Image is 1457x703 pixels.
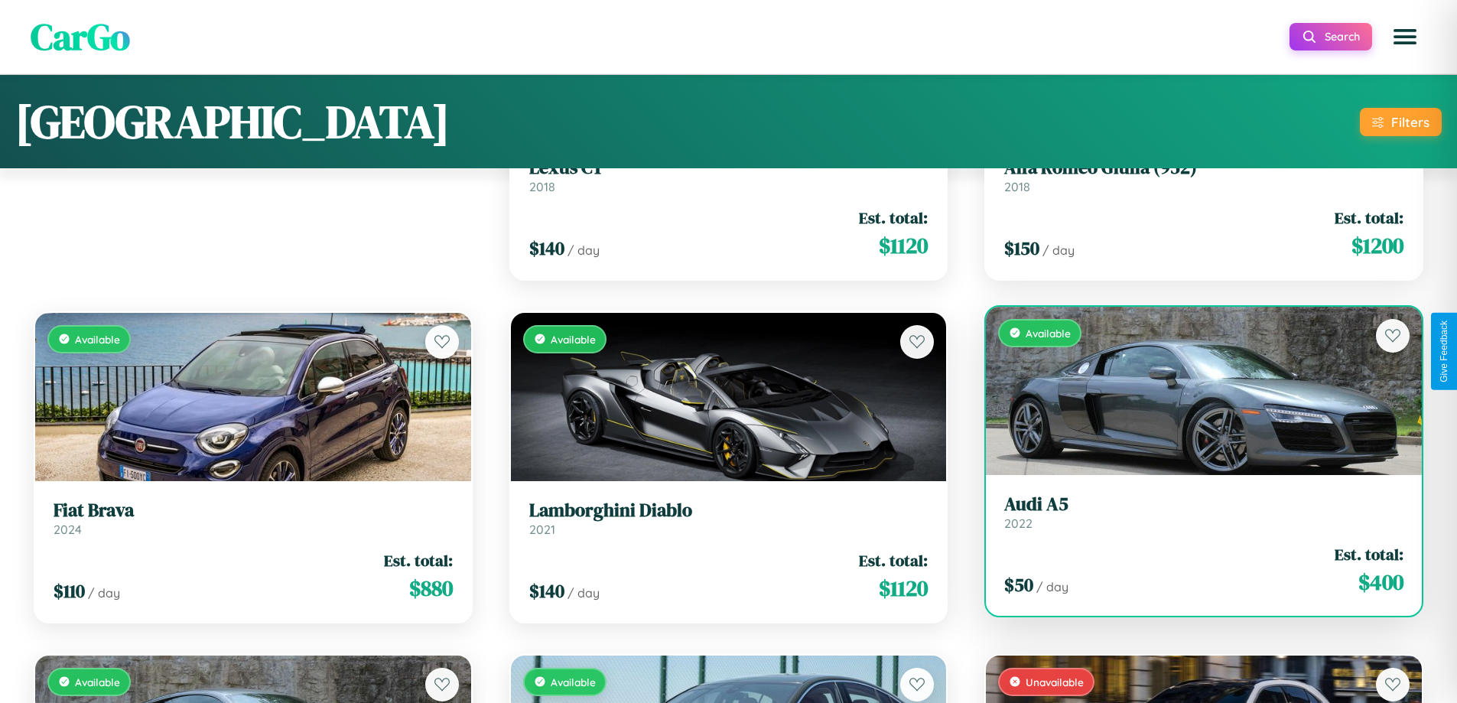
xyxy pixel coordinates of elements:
span: Est. total: [1335,207,1403,229]
span: 2018 [529,179,555,194]
span: $ 880 [409,573,453,604]
span: $ 150 [1004,236,1039,261]
span: 2021 [529,522,555,537]
a: Lamborghini Diablo2021 [529,500,929,537]
a: Alfa Romeo Giulia (952)2018 [1004,157,1403,194]
span: / day [1036,579,1068,594]
span: $ 1120 [879,573,928,604]
span: Available [75,333,120,346]
span: Est. total: [1335,543,1403,565]
span: $ 1200 [1351,230,1403,261]
div: Give Feedback [1439,321,1449,382]
h3: Lamborghini Diablo [529,500,929,522]
span: Available [1026,327,1071,340]
span: Est. total: [859,549,928,571]
a: Fiat Brava2024 [54,500,453,537]
h3: Fiat Brava [54,500,453,522]
span: Available [551,333,596,346]
span: Search [1325,30,1360,44]
a: Audi A52022 [1004,493,1403,531]
span: $ 140 [529,578,564,604]
span: 2024 [54,522,82,537]
span: $ 400 [1358,567,1403,597]
span: $ 50 [1004,572,1033,597]
span: Est. total: [384,549,453,571]
span: Unavailable [1026,675,1084,688]
h3: Lexus CT [529,157,929,179]
span: CarGo [31,11,130,62]
span: Est. total: [859,207,928,229]
span: / day [1042,242,1075,258]
span: $ 110 [54,578,85,604]
div: Filters [1391,114,1429,130]
span: / day [568,585,600,600]
span: / day [568,242,600,258]
span: $ 1120 [879,230,928,261]
button: Filters [1360,108,1442,136]
span: Available [551,675,596,688]
h1: [GEOGRAPHIC_DATA] [15,90,450,153]
span: 2018 [1004,179,1030,194]
h3: Alfa Romeo Giulia (952) [1004,157,1403,179]
span: $ 140 [529,236,564,261]
span: Available [75,675,120,688]
a: Lexus CT2018 [529,157,929,194]
button: Open menu [1384,15,1426,58]
h3: Audi A5 [1004,493,1403,516]
button: Search [1290,23,1372,50]
span: / day [88,585,120,600]
span: 2022 [1004,516,1033,531]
